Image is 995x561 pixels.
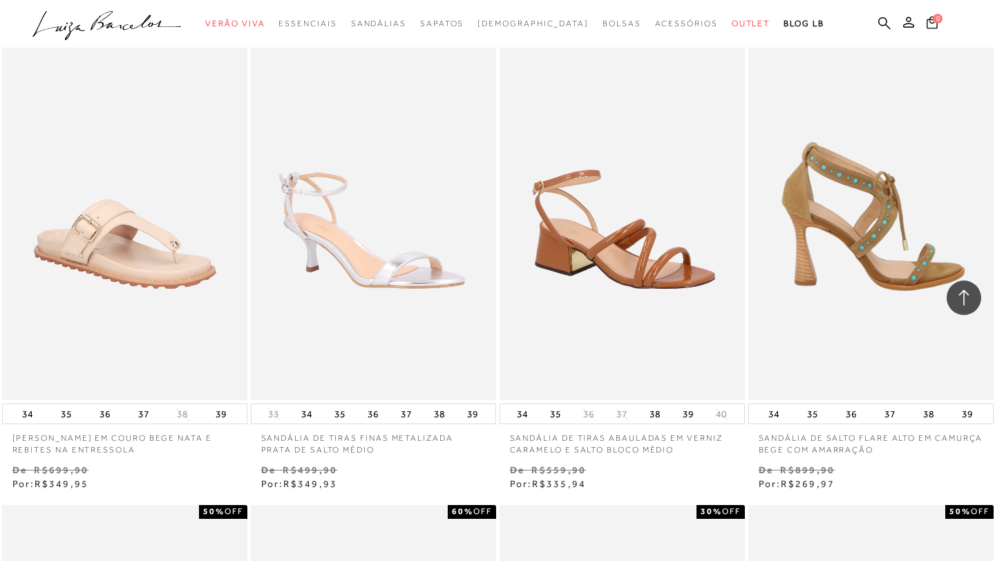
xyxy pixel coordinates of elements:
a: SANDÁLIA DE TIRAS FINAS METALIZADA PRATA DE SALTO MÉDIO SANDÁLIA DE TIRAS FINAS METALIZADA PRATA ... [252,35,495,399]
small: De [510,464,524,475]
button: 34 [18,404,37,424]
a: categoryNavScreenReaderText [351,11,406,37]
button: 35 [330,404,350,424]
span: Bolsas [603,19,641,28]
img: SANDÁLIA DE SALTO FLARE ALTO EM CAMURÇA BEGE COM AMARRAÇÃO [750,32,994,401]
button: 39 [958,404,977,424]
span: R$349,95 [35,478,88,489]
img: SANDÁLIA PAPETE EM COURO BEGE NATA E REBITES NA ENTRESSOLA [3,35,246,399]
a: categoryNavScreenReaderText [655,11,718,37]
strong: 50% [949,506,971,516]
span: OFF [473,506,492,516]
button: 39 [679,404,698,424]
button: 34 [297,404,316,424]
small: R$559,90 [531,464,586,475]
span: BLOG LB [784,19,824,28]
span: R$335,94 [532,478,586,489]
a: BLOG LB [784,11,824,37]
img: SANDÁLIA DE TIRAS ABAULADAS EM VERNIZ CARAMELO E SALTO BLOCO MÉDIO [501,35,743,399]
button: 0 [922,15,942,34]
button: 36 [579,408,598,421]
button: 35 [803,404,822,424]
a: noSubCategoriesText [477,11,589,37]
a: SANDÁLIA DE SALTO FLARE ALTO EM CAMURÇA BEGE COM AMARRAÇÃO [750,35,992,399]
span: Outlet [732,19,770,28]
button: 34 [764,404,784,424]
small: De [759,464,773,475]
span: Acessórios [655,19,718,28]
span: Essenciais [278,19,337,28]
span: Por: [261,478,338,489]
button: 37 [397,404,416,424]
span: OFF [722,506,741,516]
small: R$699,90 [34,464,88,475]
a: categoryNavScreenReaderText [420,11,464,37]
a: categoryNavScreenReaderText [732,11,770,37]
span: [DEMOGRAPHIC_DATA] [477,19,589,28]
strong: 50% [203,506,225,516]
button: 39 [463,404,482,424]
a: [PERSON_NAME] EM COURO BEGE NATA E REBITES NA ENTRESSOLA [2,424,247,456]
small: R$499,90 [283,464,337,475]
button: 33 [264,408,283,421]
button: 36 [363,404,383,424]
a: categoryNavScreenReaderText [603,11,641,37]
strong: 30% [701,506,722,516]
span: OFF [225,506,243,516]
span: Sandálias [351,19,406,28]
a: SANDÁLIA DE TIRAS ABAULADAS EM VERNIZ CARAMELO E SALTO BLOCO MÉDIO [500,424,745,456]
span: Por: [510,478,587,489]
button: 34 [513,404,532,424]
button: 37 [134,404,153,424]
img: SANDÁLIA DE TIRAS FINAS METALIZADA PRATA DE SALTO MÉDIO [252,35,495,399]
small: De [261,464,276,475]
span: Por: [759,478,835,489]
span: Verão Viva [205,19,265,28]
a: categoryNavScreenReaderText [278,11,337,37]
button: 36 [842,404,861,424]
button: 35 [546,404,565,424]
a: SANDÁLIA DE TIRAS ABAULADAS EM VERNIZ CARAMELO E SALTO BLOCO MÉDIO SANDÁLIA DE TIRAS ABAULADAS EM... [501,35,743,399]
span: R$349,93 [283,478,337,489]
span: Sapatos [420,19,464,28]
span: 0 [933,14,942,23]
button: 38 [645,404,665,424]
button: 37 [880,404,900,424]
button: 37 [612,408,632,421]
button: 35 [57,404,76,424]
small: R$899,90 [780,464,835,475]
span: R$269,97 [781,478,835,489]
a: SANDÁLIA DE TIRAS FINAS METALIZADA PRATA DE SALTO MÉDIO [251,424,496,456]
button: 38 [173,408,192,421]
button: 38 [430,404,449,424]
small: De [12,464,27,475]
button: 36 [95,404,115,424]
span: OFF [971,506,989,516]
button: 39 [211,404,231,424]
button: 40 [712,408,731,421]
span: Por: [12,478,89,489]
a: SANDÁLIA PAPETE EM COURO BEGE NATA E REBITES NA ENTRESSOLA SANDÁLIA PAPETE EM COURO BEGE NATA E R... [3,35,246,399]
button: 38 [919,404,938,424]
strong: 60% [452,506,473,516]
a: categoryNavScreenReaderText [205,11,265,37]
a: SANDÁLIA DE SALTO FLARE ALTO EM CAMURÇA BEGE COM AMARRAÇÃO [748,424,994,456]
